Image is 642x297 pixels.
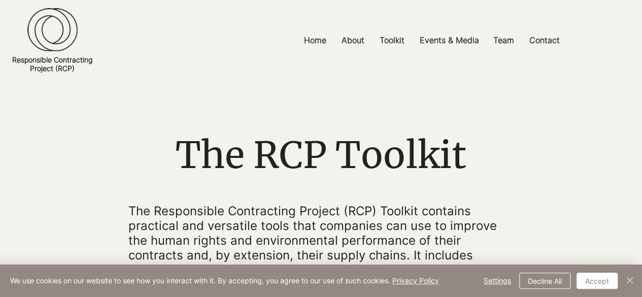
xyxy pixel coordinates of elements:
[624,273,636,289] button: Close
[484,273,511,288] span: Settings
[176,132,466,178] span: The RCP Toolkit
[486,29,522,52] a: Team
[577,273,618,289] button: Accept
[10,276,439,285] span: We use cookies on our website to see how you interact with it. By accepting, you agree to our use...
[624,274,636,286] img: Close
[334,29,372,52] a: About
[522,29,567,52] a: Contact
[336,29,369,52] p: About
[12,55,92,73] a: Responsible ContractingProject (RCP)
[128,204,497,292] span: The Responsible Contracting Project (RCP) Toolkit contains practical and versatile tools that com...
[488,29,519,52] p: Team
[372,29,412,52] a: Toolkit
[412,29,486,52] a: Events & Media
[392,276,439,285] a: Privacy Policy
[221,29,642,52] nav: Site
[415,29,484,52] p: Events & Media
[296,29,334,52] a: Home
[524,29,565,52] p: Contact
[375,29,410,52] p: Toolkit
[299,29,331,52] p: Home
[519,273,570,289] button: Decline All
